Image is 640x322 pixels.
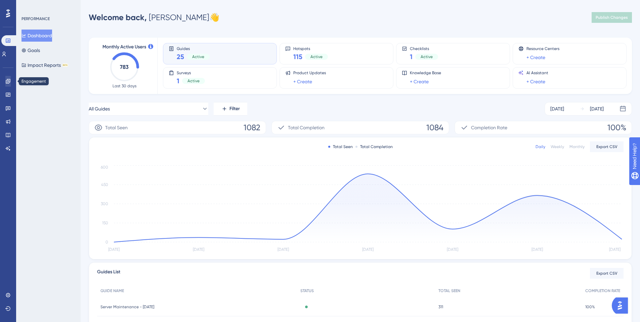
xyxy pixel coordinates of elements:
tspan: [DATE] [531,247,543,252]
div: Monthly [569,144,585,149]
tspan: [DATE] [362,247,374,252]
div: Daily [536,144,545,149]
div: Total Seen [328,144,353,149]
span: Hotspots [293,46,328,51]
tspan: [DATE] [193,247,204,252]
span: GUIDE NAME [100,288,124,293]
div: Total Completion [355,144,393,149]
span: COMPLETION RATE [585,288,620,293]
span: Publish Changes [596,15,628,20]
span: Server Maintenance - [DATE] [100,304,154,310]
span: 1 [410,52,413,61]
span: Export CSV [596,271,617,276]
div: BETA [62,63,68,67]
span: Knowledge Base [410,70,441,76]
span: All Guides [89,105,110,113]
span: Last 30 days [113,83,136,89]
tspan: 150 [102,221,108,225]
tspan: [DATE] [108,247,120,252]
button: Dashboard [22,30,52,42]
tspan: 0 [105,240,108,244]
tspan: 450 [101,182,108,187]
div: PERFORMANCE [22,16,50,21]
a: + Create [526,53,545,61]
iframe: UserGuiding AI Assistant Launcher [612,295,632,316]
span: Export CSV [596,144,617,149]
span: Active [187,78,200,84]
span: 100% [607,122,626,133]
span: Welcome back, [89,12,147,22]
span: Completion Rate [471,124,507,132]
span: AI Assistant [526,70,548,76]
span: TOTAL SEEN [438,288,460,293]
button: Export CSV [590,268,624,279]
span: Resource Centers [526,46,559,51]
span: 1082 [244,122,260,133]
div: [DATE] [590,105,604,113]
div: [PERSON_NAME] 👋 [89,12,219,23]
span: Guides [177,46,210,51]
button: Impact ReportsBETA [22,59,68,71]
div: [DATE] [550,105,564,113]
a: + Create [526,78,545,86]
span: 115 [293,52,302,61]
span: STATUS [300,288,314,293]
div: Weekly [551,144,564,149]
span: Total Seen [105,124,128,132]
tspan: 600 [101,165,108,170]
span: 100% [585,304,595,310]
a: + Create [293,78,312,86]
span: Active [192,54,204,59]
tspan: [DATE] [278,247,289,252]
span: 1 [177,76,179,86]
tspan: [DATE] [609,247,621,252]
button: Export CSV [590,141,624,152]
span: Need Help? [16,2,42,10]
tspan: 300 [101,201,108,206]
span: Active [421,54,433,59]
span: Filter [229,105,240,113]
a: + Create [410,78,429,86]
span: Guides List [97,268,120,279]
span: 311 [438,304,443,310]
button: Publish Changes [592,12,632,23]
span: Active [310,54,323,59]
span: Surveys [177,70,205,75]
button: Filter [214,102,247,116]
button: Goals [22,44,40,56]
button: All Guides [89,102,208,116]
text: 783 [120,64,129,70]
span: 25 [177,52,184,61]
tspan: [DATE] [447,247,458,252]
span: Checklists [410,46,438,51]
span: Total Completion [288,124,325,132]
span: 1084 [426,122,443,133]
span: Monthly Active Users [102,43,146,51]
span: Product Updates [293,70,326,76]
